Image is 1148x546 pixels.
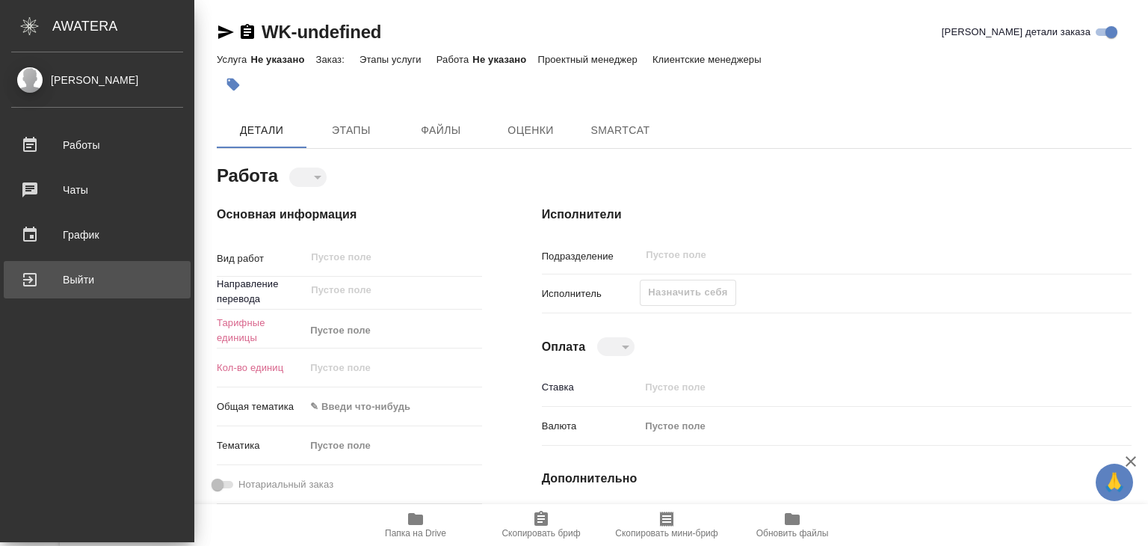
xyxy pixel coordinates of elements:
[353,504,478,546] button: Папка на Drive
[729,504,855,546] button: Обновить файлы
[11,72,183,88] div: [PERSON_NAME]
[644,246,1047,264] input: Пустое поле
[217,161,278,188] h2: Работа
[542,380,641,395] p: Ставка
[310,438,463,453] div: Пустое поле
[11,224,183,246] div: График
[305,433,481,458] div: Пустое поле
[478,504,604,546] button: Скопировать бриф
[217,251,305,266] p: Вид работ
[640,376,1082,398] input: Пустое поле
[537,54,641,65] p: Проектный менеджер
[1096,464,1133,501] button: 🙏
[502,528,580,539] span: Скопировать бриф
[305,357,481,378] input: Пустое поле
[542,470,1132,488] h4: Дополнительно
[315,54,348,65] p: Заказ:
[217,399,305,414] p: Общая тематика
[942,25,1090,40] span: [PERSON_NAME] детали заказа
[385,528,446,539] span: Папка на Drive
[310,323,463,338] div: Пустое поле
[604,504,729,546] button: Скопировать мини-бриф
[542,338,586,356] h4: Оплата
[584,121,656,140] span: SmartCat
[289,168,327,186] div: ​
[11,179,183,201] div: Чаты
[495,121,567,140] span: Оценки
[217,277,305,307] p: Направление перевода
[315,121,387,140] span: Этапы
[217,361,305,375] p: Кол-во единиц
[217,206,482,224] h4: Основная информация
[436,54,473,65] p: Работа
[226,121,297,140] span: Детали
[542,249,641,264] p: Подразделение
[309,281,446,299] input: Пустое поле
[640,414,1082,439] div: Пустое поле
[756,528,829,539] span: Обновить файлы
[615,528,717,539] span: Скопировать мини-бриф
[405,121,477,140] span: Файлы
[217,438,305,453] p: Тематика
[542,206,1132,224] h4: Исполнители
[597,337,635,356] div: ​
[359,54,425,65] p: Этапы услуги
[305,394,481,420] div: ✎ Введи что-нибудь
[217,54,250,65] p: Услуга
[11,269,183,291] div: Выйти
[472,54,537,65] p: Не указано
[4,171,191,209] a: Чаты
[238,477,333,492] span: Нотариальный заказ
[217,316,305,346] p: Тарифные единицы
[542,286,641,301] p: Исполнитель
[645,419,1064,434] div: Пустое поле
[262,22,381,42] a: WK-undefined
[542,419,641,434] p: Валюта
[4,216,191,254] a: График
[11,134,183,156] div: Работы
[52,11,194,41] div: AWATERA
[250,54,315,65] p: Не указано
[305,318,481,343] div: Пустое поле
[238,23,256,41] button: Скопировать ссылку
[652,54,765,65] p: Клиентские менеджеры
[217,68,250,101] button: Добавить тэг
[4,126,191,164] a: Работы
[1102,467,1127,498] span: 🙏
[217,23,235,41] button: Скопировать ссылку для ЯМессенджера
[310,399,463,414] div: ✎ Введи что-нибудь
[4,261,191,298] a: Выйти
